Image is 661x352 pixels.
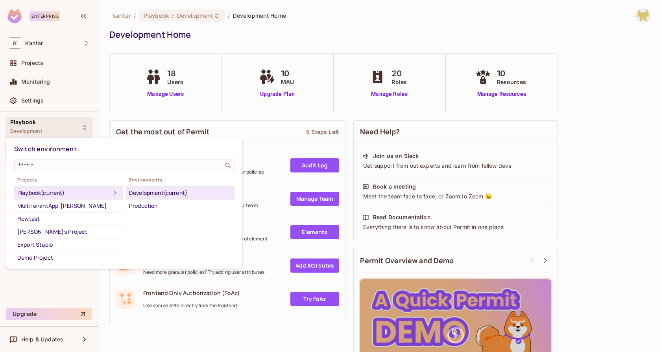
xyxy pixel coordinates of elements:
span: Switch environment [14,145,77,153]
div: Production [129,201,231,211]
div: Development (current) [129,188,231,198]
div: Playbook (current) [17,188,110,198]
div: MultiTenantApp-[PERSON_NAME] [17,201,120,211]
div: Demo Project [17,253,120,262]
div: Export Studio [17,240,120,249]
div: Flowtest [17,214,120,224]
span: Environments [126,177,234,183]
span: Projects [14,177,123,183]
div: [PERSON_NAME]'s Project [17,227,120,236]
